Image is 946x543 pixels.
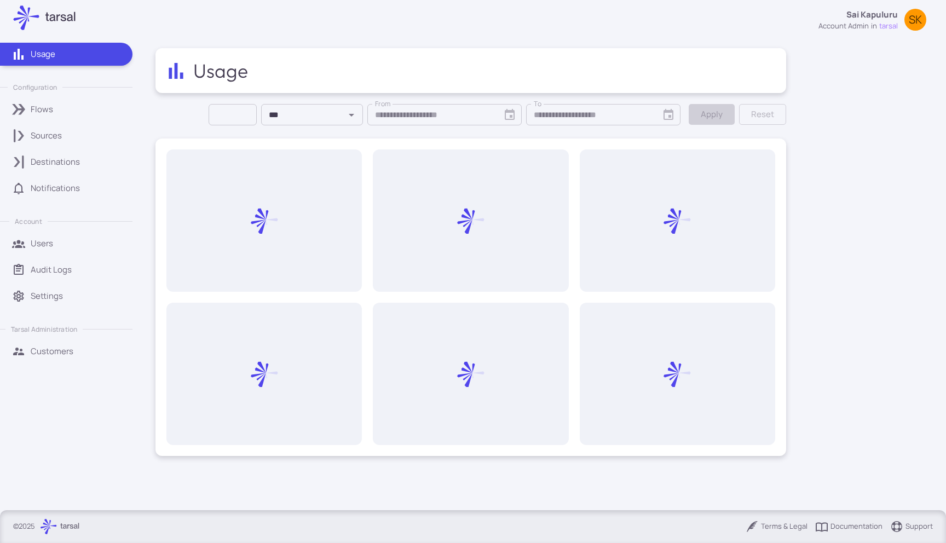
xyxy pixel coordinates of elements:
a: Documentation [815,520,882,533]
p: Settings [31,290,63,302]
p: Tarsal Administration [11,325,77,334]
p: Configuration [13,83,57,92]
img: Loading... [457,361,484,388]
label: From [375,99,391,109]
p: Destinations [31,156,80,168]
span: in [871,21,877,32]
p: © 2025 [13,521,35,532]
p: Flows [31,103,53,115]
p: Account [15,217,42,226]
button: Apply [689,104,735,125]
button: Reset [739,104,786,125]
p: Sources [31,130,62,142]
img: Loading... [457,207,484,235]
p: Audit Logs [31,264,72,276]
img: Loading... [251,207,278,235]
h2: Usage [193,59,250,82]
button: Sai Kapuluruaccount adminintarsalSK [812,4,933,36]
div: account admin [818,21,869,32]
button: Open [344,107,359,123]
p: Users [31,238,53,250]
img: Loading... [251,361,278,388]
p: Sai Kapuluru [846,9,898,21]
label: To [534,99,541,109]
img: Loading... [664,207,691,235]
img: Loading... [664,361,691,388]
p: Notifications [31,182,80,194]
a: Support [890,520,933,533]
span: SK [909,14,922,25]
p: Customers [31,345,73,357]
span: tarsal [879,21,898,32]
p: Usage [31,48,55,60]
a: Terms & Legal [746,520,807,533]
